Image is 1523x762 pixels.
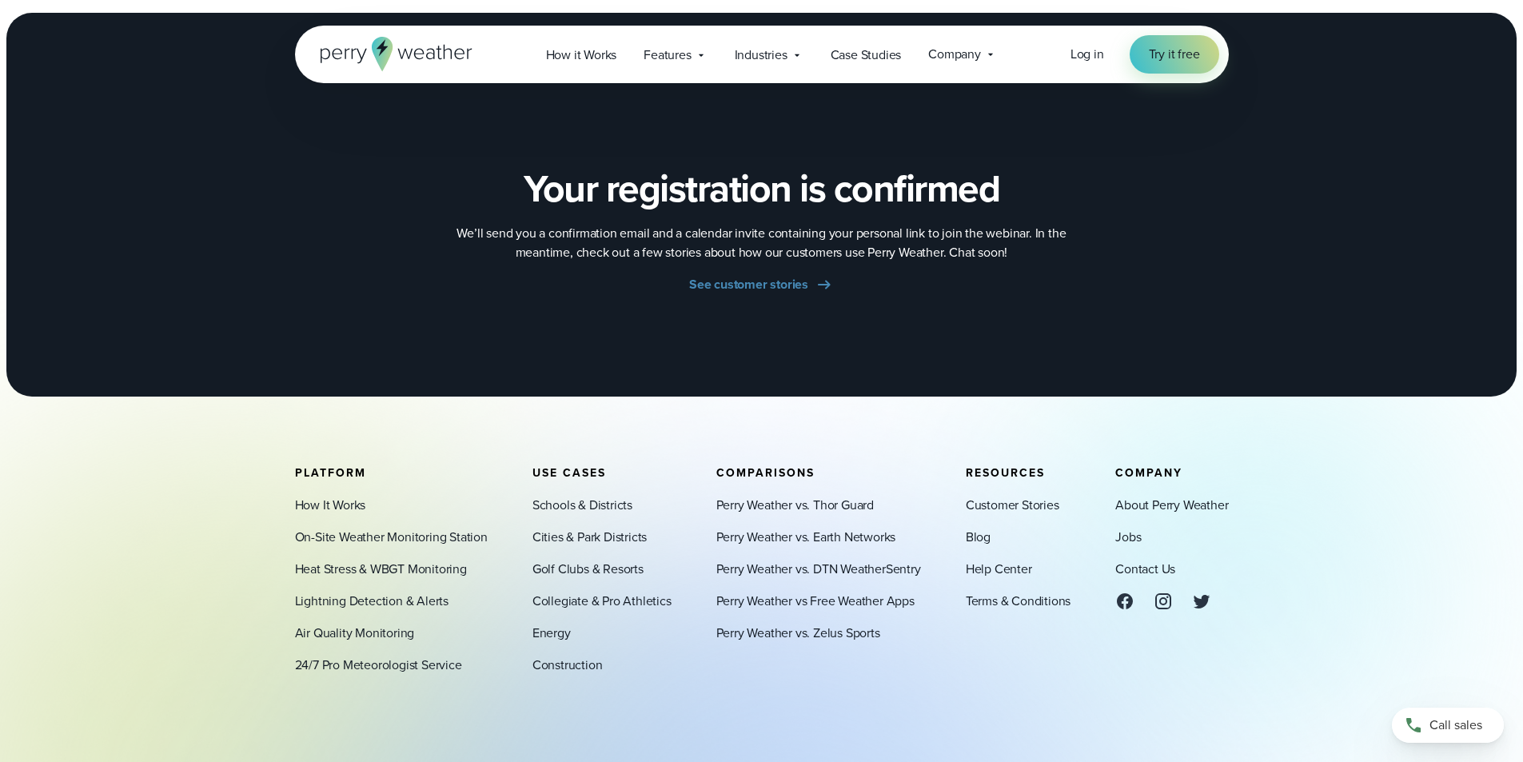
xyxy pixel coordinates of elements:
[295,560,467,579] a: Heat Stress & WBGT Monitoring
[716,496,874,515] a: Perry Weather vs. Thor Guard
[295,496,366,515] a: How It Works
[1115,496,1228,515] a: About Perry Weather
[1115,528,1141,547] a: Jobs
[295,592,449,611] a: Lightning Detection & Alerts
[1070,45,1104,63] span: Log in
[295,656,462,675] a: 24/7 Pro Meteorologist Service
[532,624,571,643] a: Energy
[966,465,1045,481] span: Resources
[295,624,415,643] a: Air Quality Monitoring
[532,592,672,611] a: Collegiate & Pro Athletics
[532,656,603,675] a: Construction
[1115,465,1182,481] span: Company
[532,560,644,579] a: Golf Clubs & Resorts
[1392,708,1504,743] a: Call sales
[966,496,1059,515] a: Customer Stories
[966,560,1032,579] a: Help Center
[1070,45,1104,64] a: Log in
[532,528,647,547] a: Cities & Park Districts
[716,624,880,643] a: Perry Weather vs. Zelus Sports
[716,560,921,579] a: Perry Weather vs. DTN WeatherSentry
[524,166,999,211] h2: Your registration is confirmed
[966,528,991,547] a: Blog
[831,46,902,65] span: Case Studies
[442,224,1082,262] p: We’ll send you a confirmation email and a calendar invite containing your personal link to join t...
[689,275,808,294] span: See customer stories
[689,275,834,294] a: See customer stories
[532,38,631,71] a: How it Works
[1149,45,1200,64] span: Try it free
[295,528,488,547] a: On-Site Weather Monitoring Station
[295,465,366,481] span: Platform
[716,528,896,547] a: Perry Weather vs. Earth Networks
[716,592,915,611] a: Perry Weather vs Free Weather Apps
[817,38,915,71] a: Case Studies
[644,46,691,65] span: Features
[1130,35,1219,74] a: Try it free
[532,465,606,481] span: Use Cases
[928,45,981,64] span: Company
[716,465,815,481] span: Comparisons
[1429,716,1482,735] span: Call sales
[1115,560,1175,579] a: Contact Us
[546,46,617,65] span: How it Works
[532,496,632,515] a: Schools & Districts
[735,46,787,65] span: Industries
[966,592,1070,611] a: Terms & Conditions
